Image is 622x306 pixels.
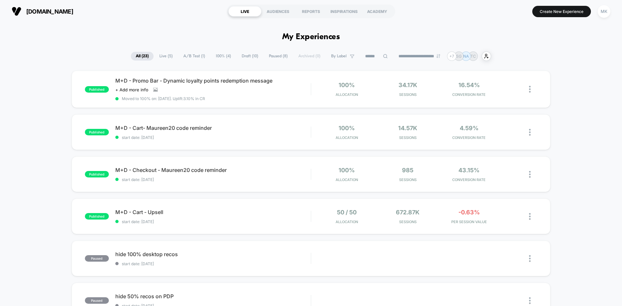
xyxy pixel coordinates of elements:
[131,52,154,61] span: All ( 23 )
[529,86,531,93] img: close
[10,6,75,17] button: [DOMAIN_NAME]
[85,171,109,177] span: published
[115,135,311,140] span: start date: [DATE]
[529,255,531,262] img: close
[115,293,311,300] span: hide 50% recos on PDP
[282,32,340,42] h1: My Experiences
[211,52,236,61] span: 100% ( 4 )
[440,135,498,140] span: CONVERSION RATE
[379,177,437,182] span: Sessions
[398,125,417,131] span: 14.57k
[331,54,347,59] span: By Label
[115,177,311,182] span: start date: [DATE]
[336,220,358,224] span: Allocation
[529,213,531,220] img: close
[596,5,612,18] button: MK
[122,96,205,101] span: Moved to 100% on: [DATE] . Uplift: 3.10% in CR
[339,167,355,174] span: 100%
[379,92,437,97] span: Sessions
[339,82,355,88] span: 100%
[179,52,210,61] span: A/B Test ( 1 )
[115,251,311,257] span: hide 100% desktop recos
[398,82,417,88] span: 34.17k
[529,297,531,304] img: close
[458,209,480,216] span: -0.63%
[458,167,479,174] span: 43.15%
[115,261,311,266] span: start date: [DATE]
[402,167,413,174] span: 985
[85,213,109,220] span: published
[115,77,311,84] span: M+D - Promo Bar - Dynamic loyalty points redemption message
[396,209,420,216] span: 672.87k
[379,135,437,140] span: Sessions
[294,6,328,17] div: REPORTS
[379,220,437,224] span: Sessions
[336,177,358,182] span: Allocation
[85,255,109,262] span: paused
[115,219,311,224] span: start date: [DATE]
[470,54,476,59] p: TC
[328,6,361,17] div: INSPIRATIONS
[26,8,73,15] span: [DOMAIN_NAME]
[115,167,311,173] span: M+D - Checkout - Maureen20 code reminder
[264,52,293,61] span: Paused ( 8 )
[456,54,462,59] p: SG
[440,177,498,182] span: CONVERSION RATE
[336,92,358,97] span: Allocation
[337,209,357,216] span: 50 / 50
[261,6,294,17] div: AUDIENCES
[115,87,148,92] span: + Add more info
[529,171,531,178] img: close
[115,125,311,131] span: M+D - Cart- Maureen20 code reminder
[458,82,480,88] span: 16.54%
[440,220,498,224] span: PER SESSION VALUE
[339,125,355,131] span: 100%
[436,54,440,58] img: end
[85,86,109,93] span: published
[228,6,261,17] div: LIVE
[532,6,591,17] button: Create New Experience
[155,52,178,61] span: Live ( 5 )
[12,6,21,16] img: Visually logo
[85,129,109,135] span: published
[529,129,531,136] img: close
[115,209,311,215] span: M+D - Cart - Upsell
[440,92,498,97] span: CONVERSION RATE
[460,125,478,131] span: 4.59%
[598,5,610,18] div: MK
[336,135,358,140] span: Allocation
[361,6,394,17] div: ACADEMY
[447,51,456,61] div: + 7
[463,54,469,59] p: NA
[237,52,263,61] span: Draft ( 10 )
[85,297,109,304] span: paused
